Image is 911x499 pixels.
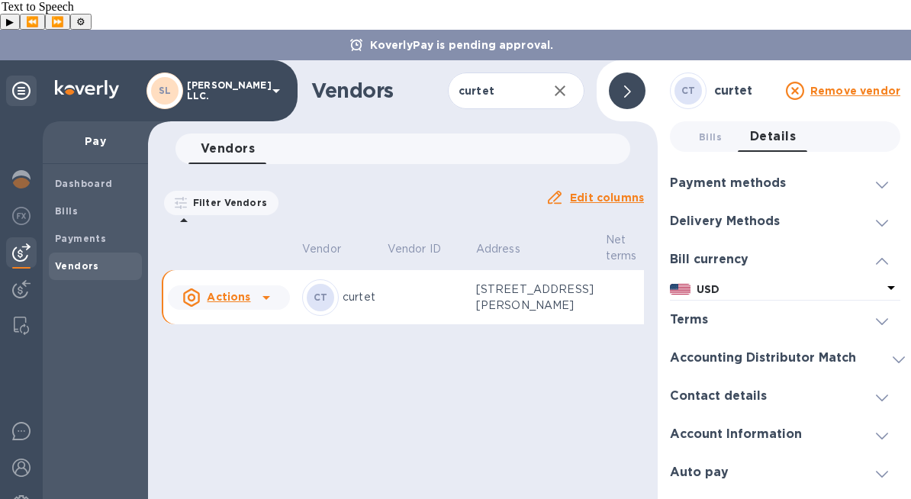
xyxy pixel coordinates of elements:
b: Dashboard [55,178,113,189]
u: Actions [207,291,250,303]
h3: Contact details [670,389,767,404]
b: Bills [55,205,78,217]
span: Details [750,126,796,147]
p: Address [476,241,520,257]
b: CT [314,291,328,303]
h1: Vendors [311,79,448,103]
img: USD [670,284,690,295]
p: Vendor ID [388,241,441,257]
h3: Bill currency [670,253,748,267]
h3: curtet [714,84,777,98]
b: USD [697,283,719,295]
h3: Payment methods [670,176,786,191]
p: Pay [55,134,136,149]
span: Address [476,241,540,257]
h3: Delivery Methods [670,214,780,229]
span: Vendors [201,138,255,159]
p: KoverlyPay is pending approval. [362,37,562,53]
h3: Account Information [670,427,802,442]
img: Foreign exchange [12,207,31,225]
p: Filter Vendors [187,196,267,209]
h3: Auto pay [670,465,729,480]
u: Edit columns [570,192,644,204]
button: Settings [70,14,92,30]
p: curtet [343,289,375,305]
button: Forward [45,14,70,30]
img: Logo [55,80,119,98]
p: [STREET_ADDRESS][PERSON_NAME] [476,282,594,314]
span: Vendor ID [388,241,461,257]
h3: Accounting Distributor Match [670,351,856,365]
b: Vendors [55,260,99,272]
u: Remove vendor [810,85,900,97]
span: Vendor [302,241,361,257]
button: Previous [20,14,45,30]
h3: Terms [670,313,708,327]
span: Net terms [606,232,657,264]
p: Vendor [302,241,341,257]
span: Bills [699,129,722,145]
p: [PERSON_NAME] LLC. [187,80,263,101]
b: CT [681,85,696,96]
b: Payments [55,233,106,244]
div: Unpin categories [6,76,37,106]
b: SL [159,85,172,96]
p: Net terms [606,232,637,264]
